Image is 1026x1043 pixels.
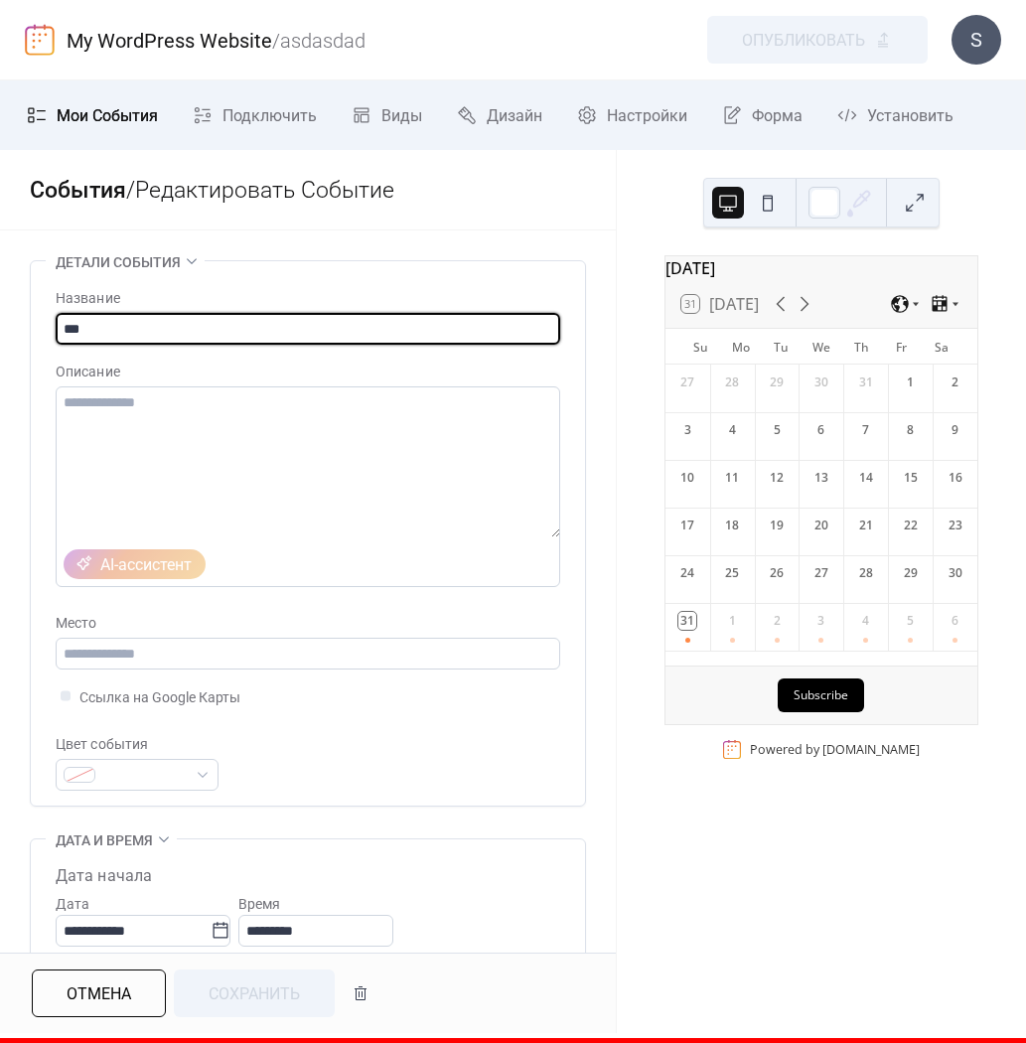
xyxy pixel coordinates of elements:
div: 6 [812,421,830,439]
div: 23 [947,517,964,534]
div: 14 [857,469,875,487]
span: Ссылка на Google Карты [79,685,240,709]
div: 2 [947,373,964,391]
span: Форма [752,104,803,128]
a: Настройки [562,88,702,142]
a: Форма [707,88,817,142]
div: 31 [678,612,696,630]
a: Дизайн [442,88,557,142]
img: logo [25,24,55,56]
div: 29 [768,373,786,391]
b: asdasdad [280,29,366,53]
a: Установить [822,88,968,142]
span: Виды [381,104,422,128]
div: 28 [723,373,741,391]
div: 24 [678,564,696,582]
a: Подключить [178,88,332,142]
div: 10 [678,469,696,487]
span: Дата и время [56,828,153,852]
div: 9 [947,421,964,439]
a: События [30,177,126,204]
span: Дизайн [487,104,542,128]
span: Время [238,892,280,916]
div: Powered by [750,741,920,758]
a: Виды [337,88,437,142]
div: 1 [902,373,920,391]
div: Название [56,286,556,310]
div: Место [56,611,556,635]
div: 3 [678,421,696,439]
div: 22 [902,517,920,534]
div: 1 [723,612,741,630]
div: Tu [761,329,801,365]
a: My WordPress Website [67,29,272,53]
div: 11 [723,469,741,487]
div: 17 [678,517,696,534]
div: 12 [768,469,786,487]
div: 7 [857,421,875,439]
span: Подключить [222,104,317,128]
span: Дата [56,892,89,916]
div: 30 [947,564,964,582]
div: [DATE] [665,256,977,280]
div: Цвет события [56,732,215,756]
div: Дата начала [56,864,152,888]
div: 20 [812,517,830,534]
div: 5 [902,612,920,630]
div: 25 [723,564,741,582]
div: Su [681,329,721,365]
span: Мои События [57,104,158,128]
div: 4 [723,421,741,439]
div: Mo [721,329,761,365]
div: 21 [857,517,875,534]
div: 31 [857,373,875,391]
button: Отмена [32,969,166,1017]
div: 30 [812,373,830,391]
div: 3 [812,612,830,630]
div: 27 [678,373,696,391]
div: 5 [768,421,786,439]
span: Отмена [67,982,131,1006]
span: Настройки [607,104,687,128]
div: 26 [768,564,786,582]
div: 15 [902,469,920,487]
div: 18 [723,517,741,534]
div: S [952,15,1001,65]
span: Установить [867,104,953,128]
span: / Редактировать Событие [126,177,394,204]
div: 4 [857,612,875,630]
div: Th [841,329,881,365]
div: 2 [768,612,786,630]
div: 13 [812,469,830,487]
div: 27 [812,564,830,582]
a: Мои События [12,88,173,142]
span: Детали события [56,250,181,274]
div: We [802,329,841,365]
button: Subscribe [778,678,864,712]
div: 28 [857,564,875,582]
div: 6 [947,612,964,630]
div: 8 [902,421,920,439]
div: Описание [56,360,556,383]
div: 29 [902,564,920,582]
div: 19 [768,517,786,534]
a: [DOMAIN_NAME] [822,741,920,758]
div: Sa [922,329,961,365]
div: Fr [881,329,921,365]
div: 16 [947,469,964,487]
b: / [272,29,280,53]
